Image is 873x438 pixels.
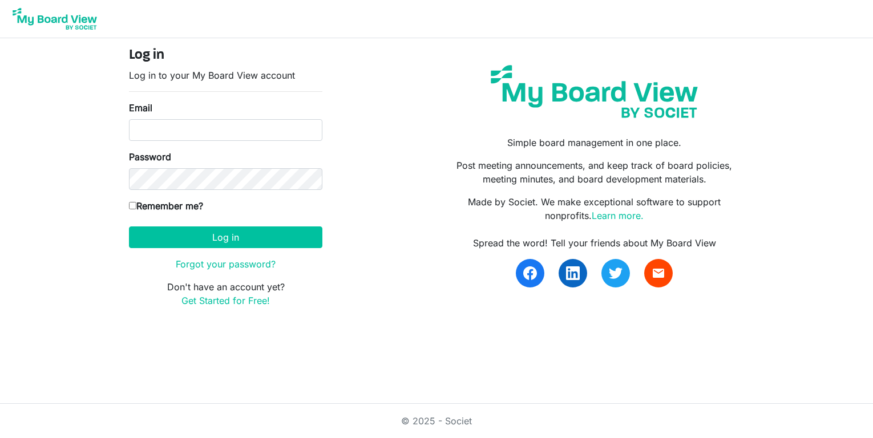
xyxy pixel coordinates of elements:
[445,136,744,149] p: Simple board management in one place.
[566,266,580,280] img: linkedin.svg
[129,280,322,307] p: Don't have an account yet?
[482,56,706,127] img: my-board-view-societ.svg
[652,266,665,280] span: email
[644,259,673,287] a: email
[129,199,203,213] label: Remember me?
[129,150,171,164] label: Password
[445,195,744,222] p: Made by Societ. We make exceptional software to support nonprofits.
[592,210,644,221] a: Learn more.
[176,258,276,270] a: Forgot your password?
[9,5,100,33] img: My Board View Logo
[445,236,744,250] div: Spread the word! Tell your friends about My Board View
[129,101,152,115] label: Email
[401,415,472,427] a: © 2025 - Societ
[129,47,322,64] h4: Log in
[181,295,270,306] a: Get Started for Free!
[445,159,744,186] p: Post meeting announcements, and keep track of board policies, meeting minutes, and board developm...
[523,266,537,280] img: facebook.svg
[129,226,322,248] button: Log in
[129,202,136,209] input: Remember me?
[609,266,623,280] img: twitter.svg
[129,68,322,82] p: Log in to your My Board View account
